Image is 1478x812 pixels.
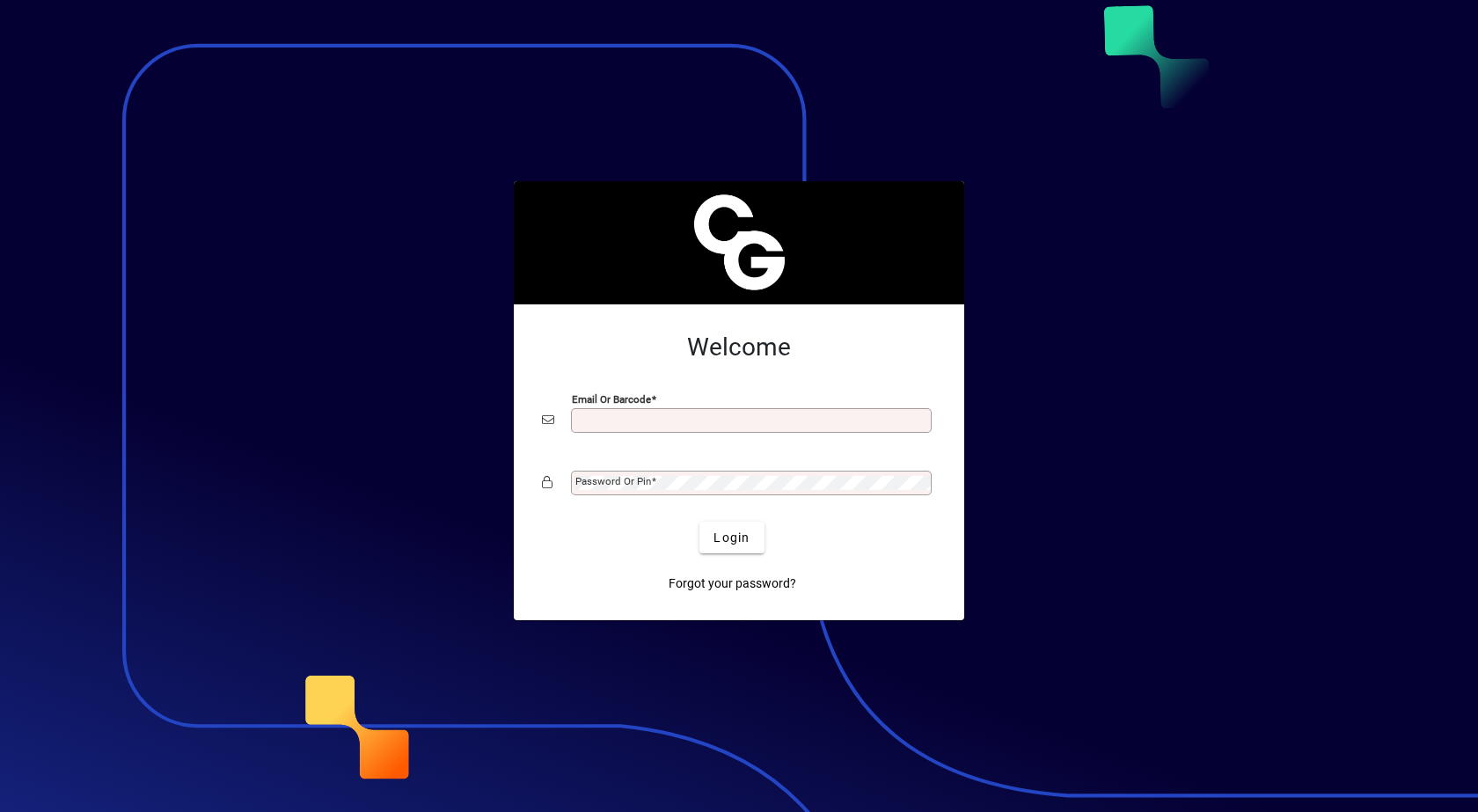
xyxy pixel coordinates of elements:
span: Forgot your password? [669,574,796,593]
span: Login [713,529,750,547]
h2: Welcome [542,333,936,362]
button: Login [699,522,764,553]
mat-label: Email or Barcode [572,393,651,406]
a: Forgot your password? [662,567,803,599]
mat-label: Password or Pin [575,475,651,487]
